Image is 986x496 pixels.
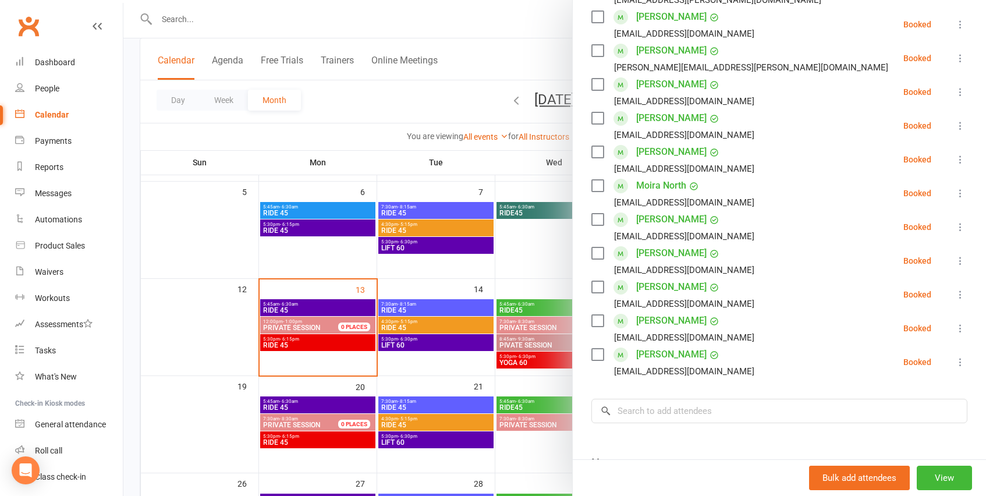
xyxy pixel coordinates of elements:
[636,311,707,330] a: [PERSON_NAME]
[636,345,707,364] a: [PERSON_NAME]
[35,293,70,303] div: Workouts
[903,257,931,265] div: Booked
[35,420,106,429] div: General attendance
[903,88,931,96] div: Booked
[15,128,123,154] a: Payments
[15,102,123,128] a: Calendar
[903,155,931,164] div: Booked
[35,372,77,381] div: What's New
[15,233,123,259] a: Product Sales
[591,455,622,471] div: Notes
[614,195,754,210] div: [EMAIL_ADDRESS][DOMAIN_NAME]
[614,229,754,244] div: [EMAIL_ADDRESS][DOMAIN_NAME]
[35,446,62,455] div: Roll call
[35,267,63,277] div: Waivers
[15,364,123,390] a: What's New
[15,311,123,338] a: Assessments
[903,358,931,366] div: Booked
[35,162,63,172] div: Reports
[614,161,754,176] div: [EMAIL_ADDRESS][DOMAIN_NAME]
[12,456,40,484] div: Open Intercom Messenger
[35,110,69,119] div: Calendar
[35,320,93,329] div: Assessments
[636,8,707,26] a: [PERSON_NAME]
[35,472,86,481] div: Class check-in
[614,330,754,345] div: [EMAIL_ADDRESS][DOMAIN_NAME]
[614,296,754,311] div: [EMAIL_ADDRESS][DOMAIN_NAME]
[15,207,123,233] a: Automations
[614,26,754,41] div: [EMAIL_ADDRESS][DOMAIN_NAME]
[636,210,707,229] a: [PERSON_NAME]
[614,94,754,109] div: [EMAIL_ADDRESS][DOMAIN_NAME]
[15,76,123,102] a: People
[35,189,72,198] div: Messages
[14,12,43,41] a: Clubworx
[15,180,123,207] a: Messages
[15,438,123,464] a: Roll call
[35,215,82,224] div: Automations
[903,54,931,62] div: Booked
[35,346,56,355] div: Tasks
[903,324,931,332] div: Booked
[35,241,85,250] div: Product Sales
[636,75,707,94] a: [PERSON_NAME]
[15,464,123,490] a: Class kiosk mode
[917,466,972,490] button: View
[15,259,123,285] a: Waivers
[15,154,123,180] a: Reports
[35,58,75,67] div: Dashboard
[591,399,967,423] input: Search to add attendees
[15,338,123,364] a: Tasks
[903,290,931,299] div: Booked
[614,60,888,75] div: [PERSON_NAME][EMAIL_ADDRESS][PERSON_NAME][DOMAIN_NAME]
[636,41,707,60] a: [PERSON_NAME]
[614,364,754,379] div: [EMAIL_ADDRESS][DOMAIN_NAME]
[15,412,123,438] a: General attendance kiosk mode
[35,136,72,146] div: Payments
[636,176,686,195] a: Moira North
[614,127,754,143] div: [EMAIL_ADDRESS][DOMAIN_NAME]
[903,223,931,231] div: Booked
[903,189,931,197] div: Booked
[15,285,123,311] a: Workouts
[903,122,931,130] div: Booked
[903,20,931,29] div: Booked
[636,143,707,161] a: [PERSON_NAME]
[636,109,707,127] a: [PERSON_NAME]
[636,244,707,263] a: [PERSON_NAME]
[809,466,910,490] button: Bulk add attendees
[614,263,754,278] div: [EMAIL_ADDRESS][DOMAIN_NAME]
[15,49,123,76] a: Dashboard
[35,84,59,93] div: People
[636,278,707,296] a: [PERSON_NAME]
